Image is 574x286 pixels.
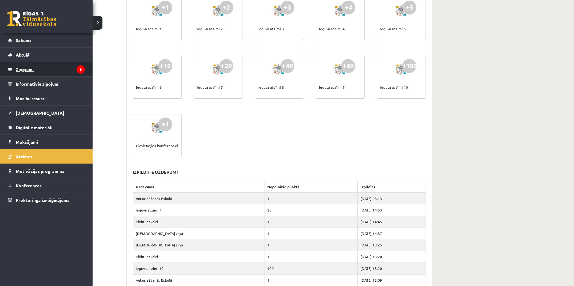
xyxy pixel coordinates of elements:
[133,169,178,175] h3: Izpildītie uzdevumi
[133,204,264,216] td: Ieguva atzīmi 7
[8,135,85,149] a: Maksājumi
[8,178,85,193] a: Konferences
[136,18,162,40] div: Ieguva atzīmi 1
[264,251,358,263] td: 1
[358,193,426,204] td: [DATE] 23:13
[402,1,416,15] div: +5
[264,193,358,204] td: 1
[16,62,85,76] legend: Ziņojumi
[264,216,358,228] td: 1
[380,18,406,40] div: Ieguva atzīmi 5
[319,18,345,40] div: Ieguva atzīmi 4
[136,76,162,98] div: Ieguva atzīmi 6
[197,18,223,40] div: Ieguva atzīmi 2
[219,1,233,15] div: +2
[133,263,264,274] td: Ieguva atzīmi 10
[16,37,31,43] span: Sākums
[77,65,85,74] i: 6
[341,59,355,73] div: +60
[8,106,85,120] a: [DEMOGRAPHIC_DATA]
[133,228,264,239] td: [DEMOGRAPHIC_DATA] ziņu
[8,48,85,62] a: Aktuāli
[358,181,426,193] th: Izpildīts
[8,164,85,178] a: Motivācijas programma
[358,239,426,251] td: [DATE] 13:25
[197,76,223,98] div: Ieguva atzīmi 7
[133,193,264,204] td: Autorizēšanās Eskolā
[264,181,358,193] th: Nopelnītie punkti
[264,239,358,251] td: 1
[16,168,64,174] span: Motivācijas programma
[133,239,264,251] td: [DEMOGRAPHIC_DATA] ziņu
[358,263,426,274] td: [DATE] 13:20
[16,96,46,101] span: Mācību resursi
[358,204,426,216] td: [DATE] 14:53
[158,1,172,15] div: +1
[16,110,64,116] span: [DEMOGRAPHIC_DATA]
[133,251,264,263] td: Pildīt ieskaiti
[264,228,358,239] td: 1
[402,59,416,73] div: +100
[16,154,32,159] span: Atzīmes
[158,117,172,131] div: +1
[358,216,426,228] td: [DATE] 14:45
[8,33,85,47] a: Sākums
[8,62,85,76] a: Ziņojumi6
[8,193,85,207] a: Proktoringa izmēģinājums
[358,228,426,239] td: [DATE] 14:37
[8,149,85,164] a: Atzīmes
[358,251,426,263] td: [DATE] 13:20
[8,91,85,105] a: Mācību resursi
[16,197,69,203] span: Proktoringa izmēģinājums
[281,1,294,15] div: +3
[7,11,56,26] a: Rīgas 1. Tālmācības vidusskola
[8,77,85,91] a: Informatīvie ziņojumi
[16,183,42,188] span: Konferences
[219,59,233,73] div: +20
[341,1,355,15] div: +4
[281,59,294,73] div: +40
[264,274,358,286] td: 1
[258,76,284,98] div: Ieguva atzīmi 8
[264,204,358,216] td: 20
[133,181,264,193] th: Uzdevums
[133,216,264,228] td: Pildīt ieskaiti
[136,135,178,156] div: Pievienojies konferencei
[158,59,172,73] div: +10
[133,274,264,286] td: Autorizēšanās Eskolā
[258,18,284,40] div: Ieguva atzīmi 3
[319,76,345,98] div: Ieguva atzīmi 9
[16,77,85,91] legend: Informatīvie ziņojumi
[358,274,426,286] td: [DATE] 13:09
[380,76,408,98] div: Ieguva atzīmi 10
[264,263,358,274] td: 100
[8,120,85,134] a: Digitālie materiāli
[16,52,31,58] span: Aktuāli
[16,125,52,130] span: Digitālie materiāli
[16,135,85,149] legend: Maksājumi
